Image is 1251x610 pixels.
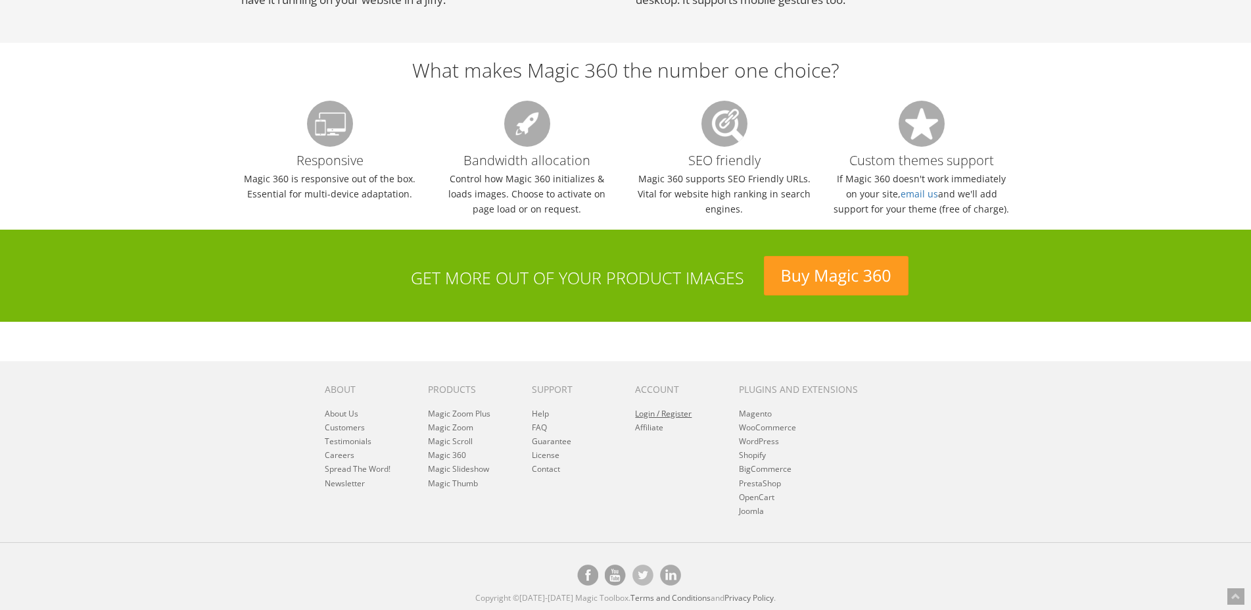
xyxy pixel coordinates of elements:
[739,463,791,474] a: BigCommerce
[739,449,766,461] a: Shopify
[241,101,419,168] h3: Responsive
[231,59,1020,81] h2: What makes Magic 360 the number one choice?
[428,422,473,433] a: Magic Zoom
[325,408,358,419] a: About Us
[532,436,571,447] a: Guarantee
[438,171,616,216] p: Control how Magic 360 initializes & loads images. Choose to activate on page load or on request.
[577,565,598,586] a: Magic Toolbox on Facebook
[764,256,909,295] a: Buy Magic 360
[532,422,547,433] a: FAQ
[739,492,774,503] a: OpenCart
[833,101,1010,168] h3: Custom themes support
[325,478,365,489] a: Newsletter
[739,408,772,419] a: Magento
[428,436,473,447] a: Magic Scroll
[241,171,419,201] p: Magic 360 is responsive out of the box. Essential for multi-device adaptation.
[605,565,626,586] a: Magic Toolbox on [DOMAIN_NAME]
[630,592,711,603] a: Terms and Conditions
[428,408,490,419] a: Magic Zoom Plus
[739,436,779,447] a: WordPress
[325,436,371,447] a: Testimonials
[739,478,781,489] a: PrestaShop
[739,505,764,517] a: Joomla
[660,565,681,586] a: Magic Toolbox on [DOMAIN_NAME]
[325,463,390,474] a: Spread The Word!
[636,171,813,216] p: Magic 360 supports SEO Friendly URLs. Vital for website high ranking in search engines.
[325,384,408,394] h6: About
[636,101,813,168] h3: SEO friendly
[532,463,560,474] a: Contact
[833,171,1010,216] p: If Magic 360 doesn't work immediately on your site, and we'll add support for your theme (free of...
[901,188,938,200] a: email us
[325,449,354,461] a: Careers
[428,384,511,394] h6: Products
[739,384,874,394] h6: Plugins and extensions
[632,565,653,586] a: Magic Toolbox's Twitter account
[635,422,663,433] a: Affiliate
[739,422,796,433] a: WooCommerce
[635,384,719,394] h6: Account
[438,101,616,168] h3: Bandwidth allocation
[428,449,466,461] a: Magic 360
[724,592,774,603] a: Privacy Policy
[532,384,615,394] h6: Support
[635,408,692,419] a: Login / Register
[251,269,744,288] h3: Get more out of your product images
[428,463,489,474] a: Magic Slideshow
[325,422,365,433] a: Customers
[532,408,549,419] a: Help
[532,449,559,461] a: License
[428,478,478,489] a: Magic Thumb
